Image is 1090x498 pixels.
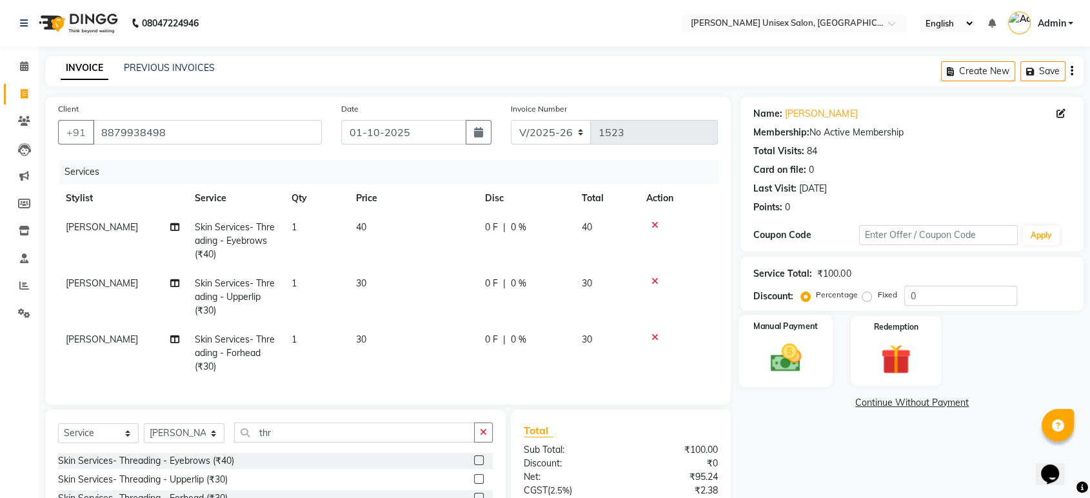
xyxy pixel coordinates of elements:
th: Qty [284,184,348,213]
div: Discount: [753,290,793,303]
span: | [503,277,506,290]
span: 0 % [511,333,526,346]
span: Total [524,424,553,437]
div: Coupon Code [753,228,859,242]
div: ₹2.38 [621,484,728,497]
span: 1 [292,277,297,289]
span: 0 F [485,277,498,290]
span: 1 [292,221,297,233]
span: CGST [524,484,548,496]
input: Search by Name/Mobile/Email/Code [93,120,322,144]
div: Service Total: [753,267,812,281]
span: 1 [292,334,297,345]
span: 2.5% [550,485,570,495]
div: ₹100.00 [621,443,728,457]
span: Skin Services- Threading - Eyebrows (₹40) [195,221,275,260]
button: Create New [941,61,1015,81]
button: +91 [58,120,94,144]
span: 30 [356,334,366,345]
span: 40 [582,221,592,233]
span: 40 [356,221,366,233]
div: Points: [753,201,782,214]
div: Net: [514,470,621,484]
div: ₹0 [621,457,728,470]
div: [DATE] [799,182,827,195]
div: 0 [785,201,790,214]
label: Redemption [873,321,918,333]
a: INVOICE [61,57,108,80]
img: _gift.svg [871,341,920,378]
a: Continue Without Payment [743,396,1081,410]
th: Action [639,184,718,213]
div: Skin Services- Threading - Upperlip (₹30) [58,473,228,486]
div: Name: [753,107,782,121]
label: Date [341,103,359,115]
div: 0 [809,163,814,177]
div: ₹95.24 [621,470,728,484]
div: Last Visit: [753,182,797,195]
div: Total Visits: [753,144,804,158]
label: Invoice Number [511,103,567,115]
th: Price [348,184,477,213]
span: 0 F [485,333,498,346]
span: [PERSON_NAME] [66,221,138,233]
div: 84 [807,144,817,158]
img: logo [33,5,121,41]
span: [PERSON_NAME] [66,277,138,289]
span: | [503,333,506,346]
div: Discount: [514,457,621,470]
a: PREVIOUS INVOICES [124,62,215,74]
div: ₹100.00 [817,267,851,281]
label: Manual Payment [754,320,818,332]
label: Client [58,103,79,115]
label: Percentage [816,289,857,301]
span: Skin Services- Threading - Upperlip (₹30) [195,277,275,316]
div: No Active Membership [753,126,1071,139]
img: Admin [1008,12,1031,34]
span: Skin Services- Threading - Forhead (₹30) [195,334,275,372]
span: [PERSON_NAME] [66,334,138,345]
b: 08047224946 [142,5,199,41]
span: 0 F [485,221,498,234]
div: Card on file: [753,163,806,177]
div: Membership: [753,126,809,139]
span: | [503,221,506,234]
iframe: chat widget [1036,446,1077,485]
button: Save [1020,61,1065,81]
a: [PERSON_NAME] [785,107,857,121]
div: ( ) [514,484,621,497]
button: Apply [1023,226,1060,245]
span: 30 [582,277,592,289]
span: 0 % [511,277,526,290]
img: _cash.svg [760,340,811,376]
th: Total [574,184,639,213]
div: Skin Services- Threading - Eyebrows (₹40) [58,454,234,468]
div: Sub Total: [514,443,621,457]
div: Services [59,160,728,184]
span: 0 % [511,221,526,234]
span: Admin [1037,17,1065,30]
input: Enter Offer / Coupon Code [859,225,1018,245]
th: Service [187,184,284,213]
th: Disc [477,184,574,213]
span: 30 [582,334,592,345]
th: Stylist [58,184,187,213]
label: Fixed [877,289,897,301]
input: Search or Scan [234,423,475,443]
span: 30 [356,277,366,289]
